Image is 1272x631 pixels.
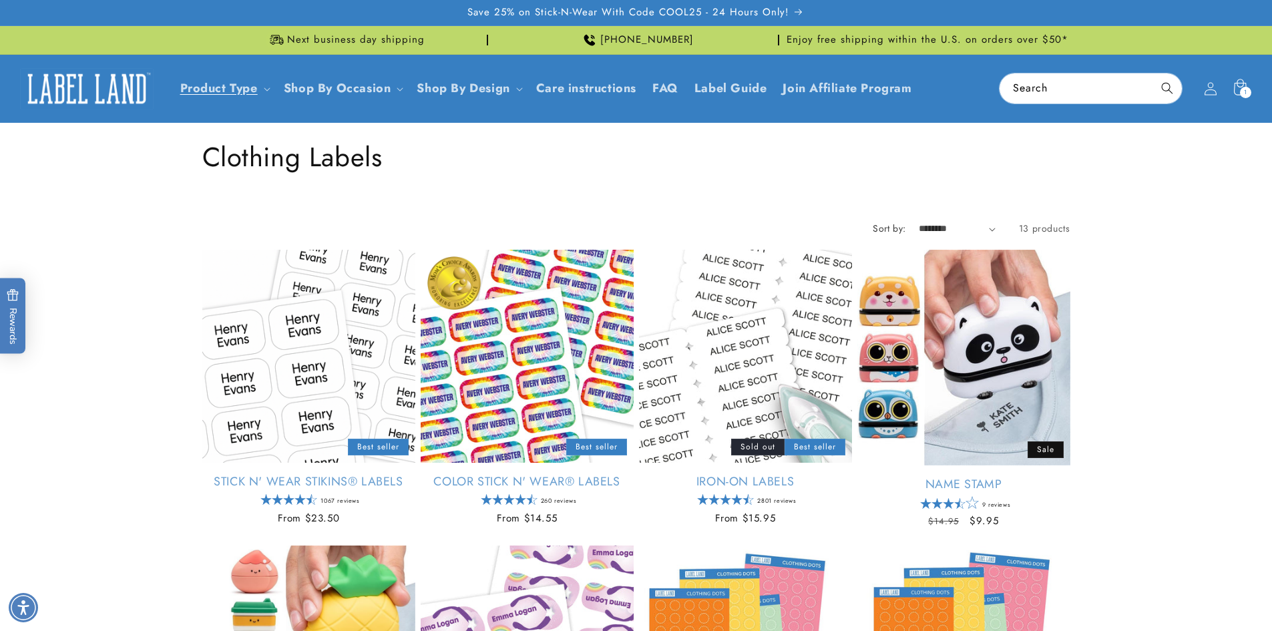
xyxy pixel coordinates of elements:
a: Product Type [180,79,258,97]
span: Care instructions [536,81,636,96]
div: Accessibility Menu [9,593,38,622]
a: Stick N' Wear Stikins® Labels [202,474,415,489]
div: Announcement [785,26,1070,54]
span: Rewards [7,288,19,344]
span: Label Guide [694,81,767,96]
span: Enjoy free shipping within the U.S. on orders over $50* [787,33,1068,47]
span: 13 products [1019,222,1070,235]
a: Name Stamp [857,477,1070,492]
a: Label Land [15,63,159,114]
span: 1 [1244,87,1247,98]
span: Shop By Occasion [284,81,391,96]
summary: Shop By Occasion [276,73,409,104]
a: Iron-On Labels [639,474,852,489]
div: Announcement [493,26,779,54]
a: FAQ [644,73,686,104]
button: Search [1152,73,1182,103]
label: Sort by: [873,222,905,235]
span: Join Affiliate Program [783,81,911,96]
span: Next business day shipping [287,33,425,47]
span: FAQ [652,81,678,96]
a: Label Guide [686,73,775,104]
iframe: Gorgias Floating Chat [992,568,1259,618]
a: Color Stick N' Wear® Labels [421,474,634,489]
h1: Clothing Labels [202,140,1070,174]
a: Care instructions [528,73,644,104]
span: [PHONE_NUMBER] [600,33,694,47]
summary: Shop By Design [409,73,527,104]
a: Join Affiliate Program [775,73,919,104]
a: Shop By Design [417,79,509,97]
div: Announcement [202,26,488,54]
summary: Product Type [172,73,276,104]
img: Label Land [20,68,154,110]
span: Save 25% on Stick-N-Wear With Code COOL25 - 24 Hours Only! [467,6,789,19]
